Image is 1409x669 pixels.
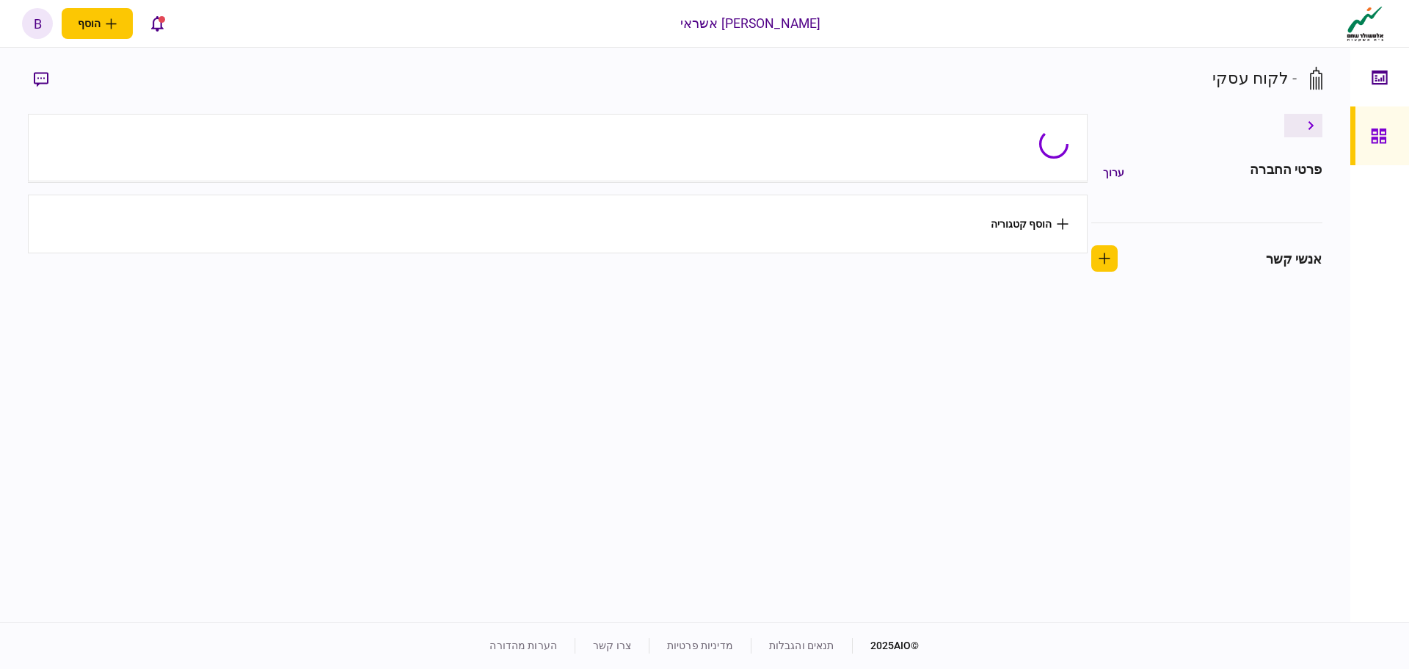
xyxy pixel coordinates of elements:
img: client company logo [1344,5,1387,42]
div: אנשי קשר [1266,249,1322,269]
a: מדיניות פרטיות [667,640,733,651]
button: פתח רשימת התראות [142,8,172,39]
button: הוסף קטגוריה [991,218,1068,230]
div: © 2025 AIO [852,638,920,654]
button: ערוך [1091,159,1136,186]
button: פתח תפריט להוספת לקוח [62,8,133,39]
a: הערות מהדורה [489,640,557,651]
a: צרו קשר [593,640,631,651]
button: b [22,8,53,39]
div: פרטי החברה [1250,159,1322,186]
a: תנאים והגבלות [769,640,834,651]
div: - לקוח עסקי [1212,66,1297,90]
div: [PERSON_NAME] אשראי [680,14,821,33]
